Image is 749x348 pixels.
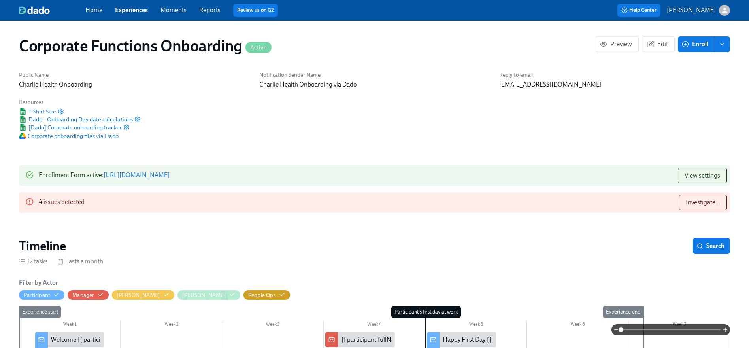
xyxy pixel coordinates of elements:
[121,320,222,331] div: Week 2
[19,320,121,331] div: Week 1
[595,36,639,52] button: Preview
[259,71,490,79] h6: Notification Sender Name
[19,98,141,106] h6: Resources
[39,168,170,183] div: Enrollment Form active :
[19,71,250,79] h6: Public Name
[693,238,730,254] button: Search
[19,116,27,123] img: Google Sheet
[19,80,250,89] p: Charlie Health Onboarding
[199,6,221,14] a: Reports
[19,257,48,266] div: 12 tasks
[117,291,160,299] div: Hide Marissa
[698,242,724,250] span: Search
[68,290,108,300] button: Manager
[527,320,628,331] div: Week 6
[51,335,149,344] div: Welcome {{ participant.firstName }}!
[177,290,240,300] button: [PERSON_NAME]
[160,6,187,14] a: Moments
[182,291,226,299] div: Hide Murphy
[714,36,730,52] button: enroll
[248,291,276,299] div: Hide People Ops
[19,290,64,300] button: Participant
[19,278,58,287] h6: Filter by Actor
[19,6,50,14] img: dado
[115,6,148,14] a: Experiences
[85,6,102,14] a: Home
[602,40,632,48] span: Preview
[233,4,278,17] button: Review us on G2
[19,36,272,55] h1: Corporate Functions Onboarding
[19,123,122,131] a: Google Sheet[Dado] Corporate onboarding tracker
[72,291,94,299] div: Hide Manager
[24,291,50,299] div: Hide Participant
[678,36,714,52] button: Enroll
[621,6,657,14] span: Help Center
[642,36,675,52] button: Edit
[325,332,395,347] div: {{ participant.fullName }} starts in a week 🎉
[649,40,668,48] span: Edit
[35,332,105,347] div: Welcome {{ participant.firstName }}!
[427,332,496,347] div: Happy First Day {{ participant.firstName }}!
[499,71,730,79] h6: Reply-to email
[19,108,56,115] span: T-Shirt Size
[341,335,460,344] div: {{ participant.fullName }} starts in a week 🎉
[19,115,133,123] span: Dado – Onboarding Day date calculations
[19,306,61,318] div: Experience start
[667,5,730,16] button: [PERSON_NAME]
[391,306,461,318] div: Participant's first day at work
[237,6,274,14] a: Review us on G2
[499,80,730,89] p: [EMAIL_ADDRESS][DOMAIN_NAME]
[104,171,170,179] a: [URL][DOMAIN_NAME]
[19,132,119,140] span: Corporate onboarding files via Dado
[683,40,708,48] span: Enroll
[19,123,122,131] span: [Dado] Corporate onboarding tracker
[667,6,716,15] p: [PERSON_NAME]
[686,199,720,206] span: Investigate...
[259,80,490,89] p: Charlie Health Onboarding via Dado
[19,133,26,139] img: Google Drive
[443,335,558,344] div: Happy First Day {{ participant.firstName }}!
[679,195,727,210] button: Investigate...
[57,257,103,266] div: Lasts a month
[245,45,272,51] span: Active
[19,124,27,131] img: Google Sheet
[19,6,85,14] a: dado
[324,320,425,331] div: Week 4
[39,195,85,210] div: 4 issues detected
[678,168,727,183] button: View settings
[19,115,133,123] a: Google SheetDado – Onboarding Day date calculations
[112,290,175,300] button: [PERSON_NAME]
[603,306,643,318] div: Experience end
[19,108,27,115] img: Google Sheet
[222,320,324,331] div: Week 3
[19,238,66,254] h2: Timeline
[19,108,56,115] a: Google SheetT-Shirt Size
[243,290,290,300] button: People Ops
[628,320,730,331] div: Week 7
[19,132,119,140] a: Google DriveCorporate onboarding files via Dado
[425,320,527,331] div: Week 5
[617,4,660,17] button: Help Center
[685,172,720,180] span: View settings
